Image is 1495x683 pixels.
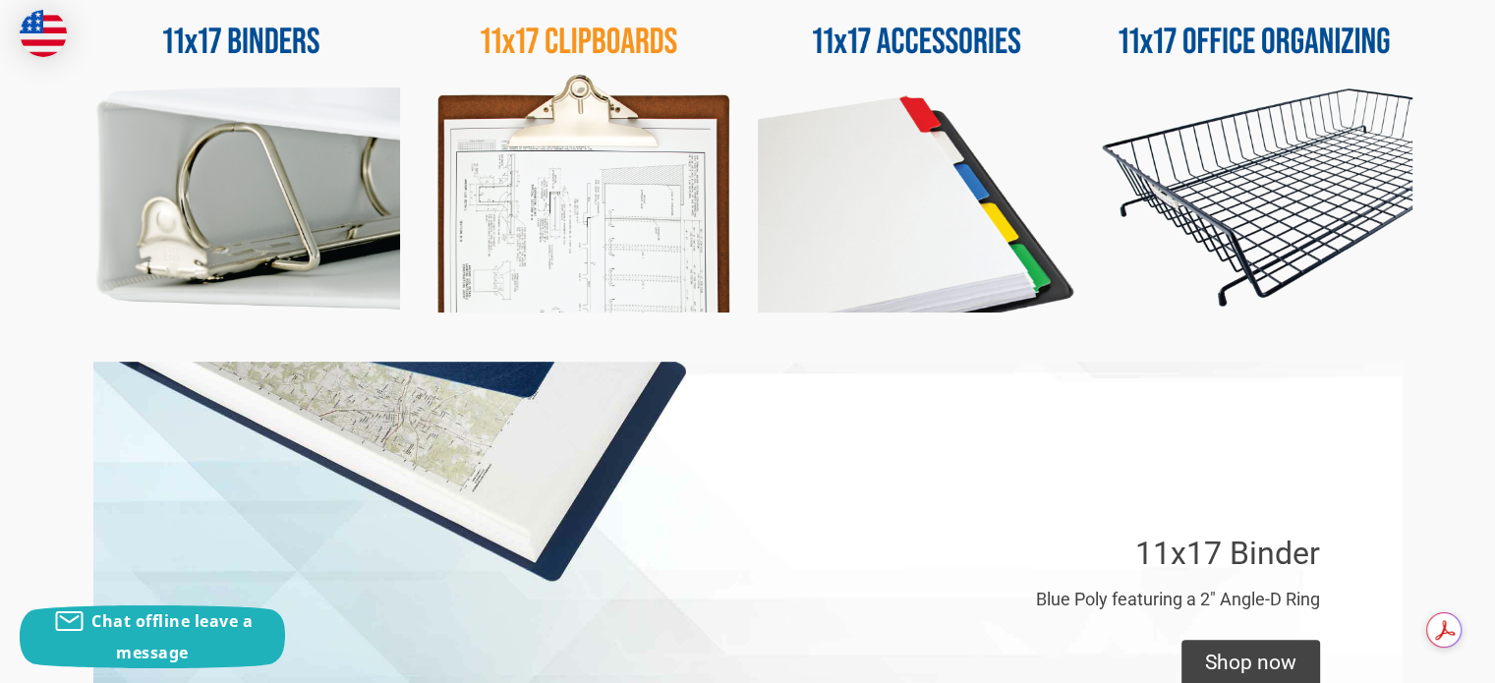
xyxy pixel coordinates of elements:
p: Blue Poly featuring a 2" Angle-D Ring [1036,586,1320,612]
div: Shop now [1205,648,1296,679]
button: Chat offline leave a message [20,605,285,668]
img: duty and tax information for United States [20,10,67,57]
span: Chat offline leave a message [91,610,253,663]
p: 11x17 Binder [1135,530,1320,577]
